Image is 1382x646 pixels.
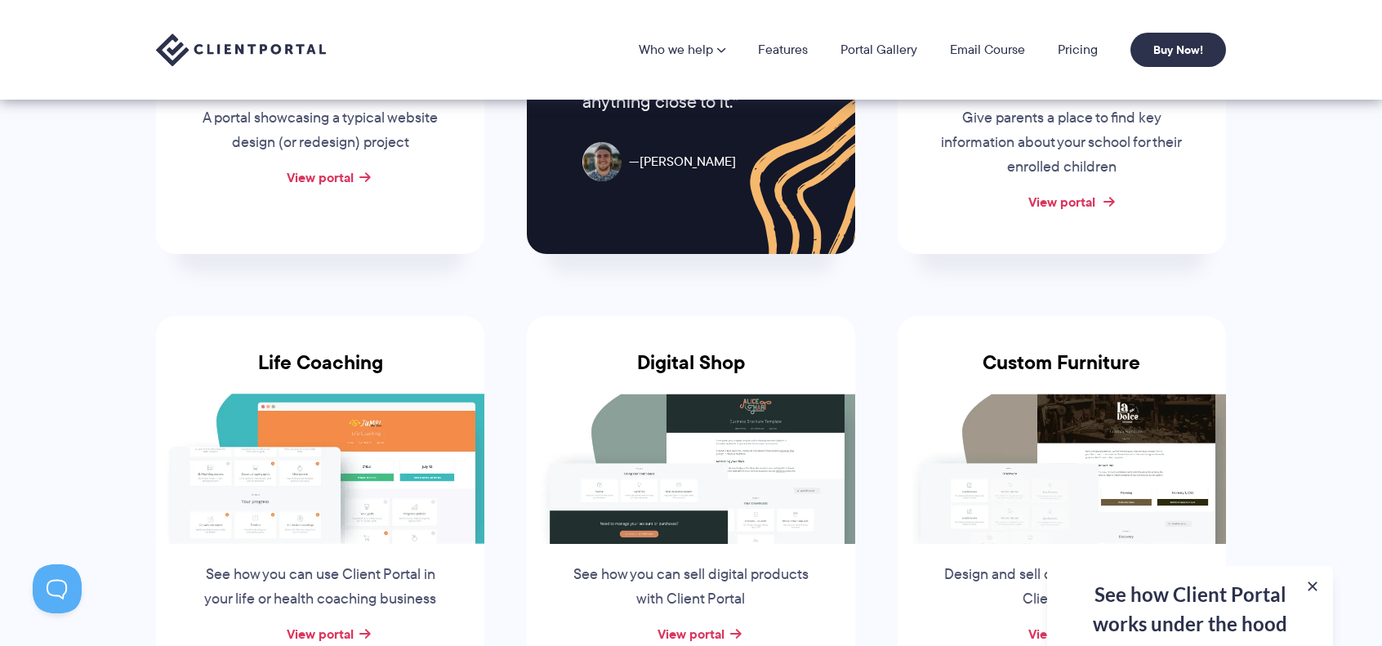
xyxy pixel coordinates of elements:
[758,43,808,56] a: Features
[196,106,444,155] p: A portal showcasing a typical website design (or redesign) project
[938,106,1186,180] p: Give parents a place to find key information about your school for their enrolled children
[950,43,1025,56] a: Email Course
[156,351,484,394] h3: Life Coaching
[1058,43,1098,56] a: Pricing
[527,351,855,394] h3: Digital Shop
[658,624,724,644] a: View portal
[567,563,815,612] p: See how you can sell digital products with Client Portal
[629,150,736,174] span: [PERSON_NAME]
[1028,624,1095,644] a: View portal
[196,563,444,612] p: See how you can use Client Portal in your life or health coaching business
[938,563,1186,612] p: Design and sell custom furniture with Client Portal
[898,351,1226,394] h3: Custom Furniture
[639,43,725,56] a: Who we help
[33,564,82,613] iframe: Toggle Customer Support
[840,43,917,56] a: Portal Gallery
[1028,192,1095,212] a: View portal
[287,167,354,187] a: View portal
[1130,33,1226,67] a: Buy Now!
[287,624,354,644] a: View portal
